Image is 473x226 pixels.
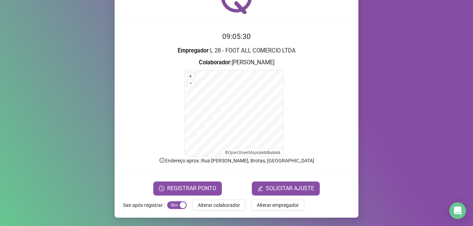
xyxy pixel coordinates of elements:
button: – [187,80,194,87]
h3: : L 28 - FOOT ALL COMERCIO LTDA [123,46,350,55]
button: editSOLICITAR AJUSTE [252,181,320,195]
span: info-circle [159,157,165,163]
label: Sair após registrar [123,200,167,211]
button: Alterar empregador [251,200,304,211]
strong: Colaborador [199,59,230,66]
span: SOLICITAR AJUSTE [266,184,314,193]
span: edit [257,186,263,191]
span: Alterar colaborador [198,201,240,209]
div: Open Intercom Messenger [449,202,466,219]
span: REGISTRAR PONTO [167,184,216,193]
span: clock-circle [159,186,164,191]
time: 09:05:30 [222,32,251,41]
li: © contributors. [225,150,281,155]
button: + [187,73,194,80]
h3: : [PERSON_NAME] [123,58,350,67]
p: Endereço aprox. : Rua [PERSON_NAME], Brotas, [GEOGRAPHIC_DATA] [123,157,350,164]
a: OpenStreetMap [228,150,257,155]
strong: Empregador [178,47,209,54]
button: REGISTRAR PONTO [153,181,222,195]
span: Alterar empregador [257,201,299,209]
button: Alterar colaborador [192,200,246,211]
